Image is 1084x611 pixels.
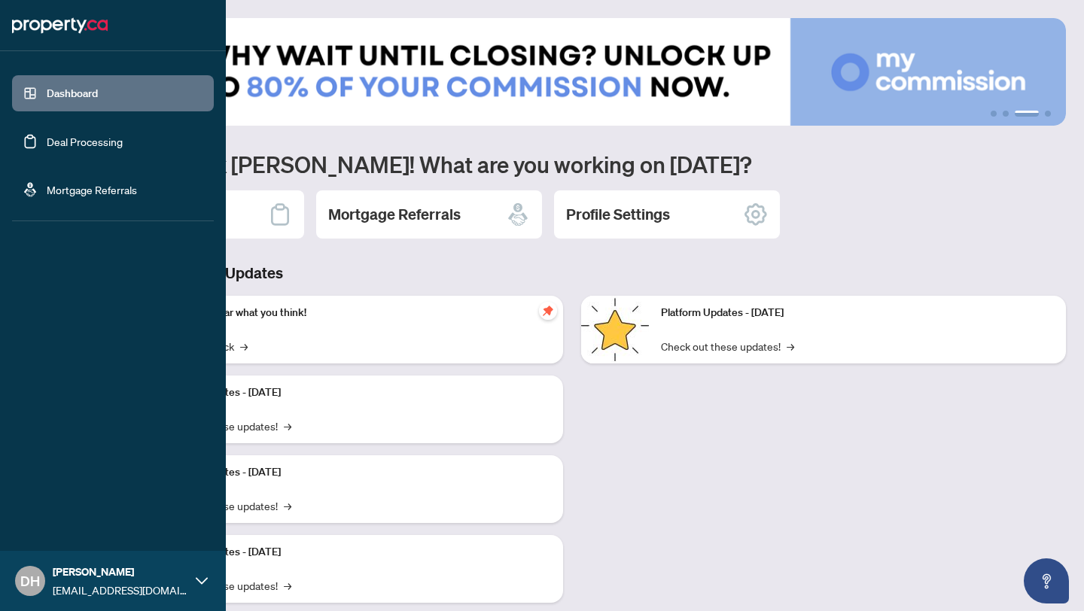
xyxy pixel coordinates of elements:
[12,14,108,38] img: logo
[661,305,1054,321] p: Platform Updates - [DATE]
[1045,111,1051,117] button: 4
[581,296,649,363] img: Platform Updates - June 23, 2025
[284,577,291,594] span: →
[284,497,291,514] span: →
[661,338,794,354] a: Check out these updates!→
[1024,558,1069,603] button: Open asap
[158,544,551,561] p: Platform Updates - [DATE]
[787,338,794,354] span: →
[47,183,137,196] a: Mortgage Referrals
[78,18,1066,126] img: Slide 2
[53,582,188,598] span: [EMAIL_ADDRESS][DOMAIN_NAME]
[240,338,248,354] span: →
[284,418,291,434] span: →
[158,385,551,401] p: Platform Updates - [DATE]
[539,302,557,320] span: pushpin
[47,87,98,100] a: Dashboard
[53,564,188,580] span: [PERSON_NAME]
[78,150,1066,178] h1: Welcome back [PERSON_NAME]! What are you working on [DATE]?
[158,305,551,321] p: We want to hear what you think!
[328,204,461,225] h2: Mortgage Referrals
[991,111,997,117] button: 1
[20,570,40,591] span: DH
[566,204,670,225] h2: Profile Settings
[1015,111,1039,117] button: 3
[78,263,1066,284] h3: Brokerage & Industry Updates
[47,135,123,148] a: Deal Processing
[158,464,551,481] p: Platform Updates - [DATE]
[1003,111,1009,117] button: 2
